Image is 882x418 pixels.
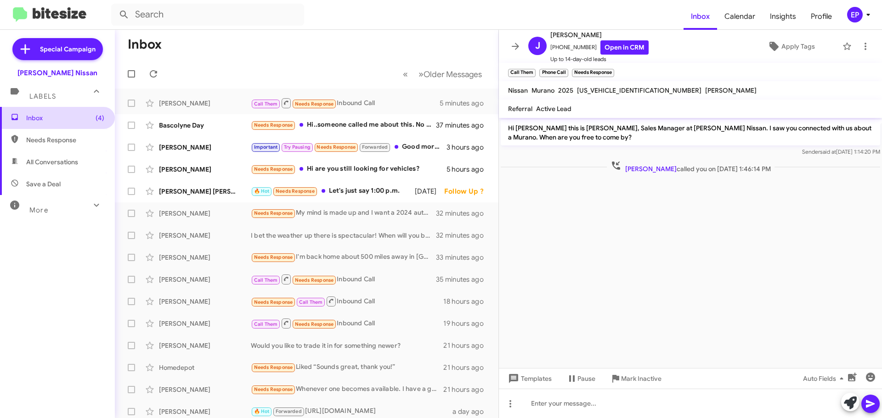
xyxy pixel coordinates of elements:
[550,40,649,55] span: [PHONE_NUMBER]
[40,45,96,54] span: Special Campaign
[558,86,573,95] span: 2025
[159,275,251,284] div: [PERSON_NAME]
[436,231,491,240] div: 32 minutes ago
[251,208,436,218] div: My mind is made up and I want a 2024 autograph blk on black low mileage. If I was younger it woul...
[452,407,491,416] div: a day ago
[159,297,251,306] div: [PERSON_NAME]
[251,186,415,196] div: Let's just say 1:00 p.m.
[360,143,390,152] span: Forwarded
[436,121,491,130] div: 37 minutes ago
[251,384,443,395] div: Whenever one becomes available. I have a good truck so no hurry
[251,252,436,262] div: I'm back home about 500 miles away in [GEOGRAPHIC_DATA]. My family talked me out of it especially...
[440,99,491,108] div: 5 minutes ago
[295,101,334,107] span: Needs Response
[111,4,304,26] input: Search
[251,231,436,240] div: I bet the weather up there is spectacular! When will you be back in [GEOGRAPHIC_DATA]?
[159,385,251,394] div: [PERSON_NAME]
[26,179,61,189] span: Save a Deal
[159,231,251,240] div: [PERSON_NAME]
[803,3,839,30] a: Profile
[254,408,270,414] span: 🔥 Hot
[254,166,293,172] span: Needs Response
[820,148,836,155] span: said at
[763,3,803,30] a: Insights
[443,363,491,372] div: 21 hours ago
[159,121,251,130] div: Bascolyne Day
[550,29,649,40] span: [PERSON_NAME]
[577,370,595,387] span: Pause
[403,68,408,80] span: «
[251,97,440,109] div: Inbound Call
[607,160,775,173] span: called you on [DATE] 1:46:14 PM
[254,188,270,194] span: 🔥 Hot
[29,206,48,214] span: More
[26,135,104,145] span: Needs Response
[506,370,552,387] span: Templates
[29,92,56,100] span: Labels
[159,209,251,218] div: [PERSON_NAME]
[803,370,847,387] span: Auto Fields
[796,370,854,387] button: Auto Fields
[254,210,293,216] span: Needs Response
[539,69,568,77] small: Phone Call
[251,164,447,174] div: Hi are you still looking for vehicles?
[251,295,443,307] div: Inbound Call
[447,165,491,174] div: 5 hours ago
[159,319,251,328] div: [PERSON_NAME]
[705,86,757,95] span: [PERSON_NAME]
[436,253,491,262] div: 33 minutes ago
[436,275,491,284] div: 35 minutes ago
[159,407,251,416] div: [PERSON_NAME]
[284,144,311,150] span: Try Pausing
[577,86,701,95] span: [US_VEHICLE_IDENTIFICATION_NUMBER]
[424,69,482,79] span: Older Messages
[12,38,103,60] a: Special Campaign
[443,385,491,394] div: 21 hours ago
[159,143,251,152] div: [PERSON_NAME]
[295,321,334,327] span: Needs Response
[443,341,491,350] div: 21 hours ago
[398,65,487,84] nav: Page navigation example
[443,297,491,306] div: 18 hours ago
[17,68,97,78] div: [PERSON_NAME] Nissan
[251,341,443,350] div: Would you like to trade it in for something newer?
[251,362,443,373] div: Liked “Sounds great, thank you!”
[531,86,554,95] span: Murano
[128,37,162,52] h1: Inbox
[550,55,649,64] span: Up to 14-day-old leads
[26,113,104,123] span: Inbox
[159,165,251,174] div: [PERSON_NAME]
[413,65,487,84] button: Next
[444,187,491,196] div: Follow Up ?
[839,7,872,22] button: EP
[572,69,614,77] small: Needs Response
[254,386,293,392] span: Needs Response
[251,120,436,130] div: Hi..someone called me about this. No longer looking for this make and model. Thank you for follow...
[508,69,536,77] small: Call Them
[443,319,491,328] div: 19 hours ago
[684,3,717,30] span: Inbox
[717,3,763,30] a: Calendar
[600,40,649,55] a: Open in CRM
[621,370,661,387] span: Mark Inactive
[447,143,491,152] div: 3 hours ago
[508,105,532,113] span: Referral
[536,105,571,113] span: Active Lead
[254,101,278,107] span: Call Them
[254,299,293,305] span: Needs Response
[159,253,251,262] div: [PERSON_NAME]
[625,165,677,173] span: [PERSON_NAME]
[418,68,424,80] span: »
[415,187,444,196] div: [DATE]
[273,407,304,416] span: Forwarded
[299,299,323,305] span: Call Them
[251,142,447,152] div: Good morning [PERSON_NAME], I never heard back from anyone in regards to what was going to happen...
[159,187,251,196] div: [PERSON_NAME] [PERSON_NAME]
[508,86,528,95] span: Nissan
[397,65,413,84] button: Previous
[254,277,278,283] span: Call Them
[96,113,104,123] span: (4)
[559,370,603,387] button: Pause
